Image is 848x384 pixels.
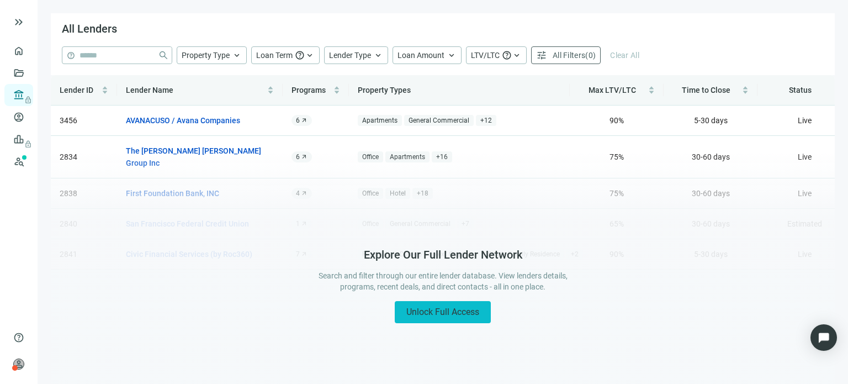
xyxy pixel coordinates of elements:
[13,359,24,370] span: person
[810,324,837,351] div: Open Intercom Messenger
[395,301,491,323] button: Unlock Full Access
[62,22,117,35] span: All Lenders
[315,270,571,292] div: Search and filter through our entire lender database. View lenders details, programs, recent deal...
[12,15,25,29] button: keyboard_double_arrow_right
[364,248,522,261] h5: Explore Our Full Lender Network
[406,307,479,317] span: Unlock Full Access
[13,332,24,343] span: help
